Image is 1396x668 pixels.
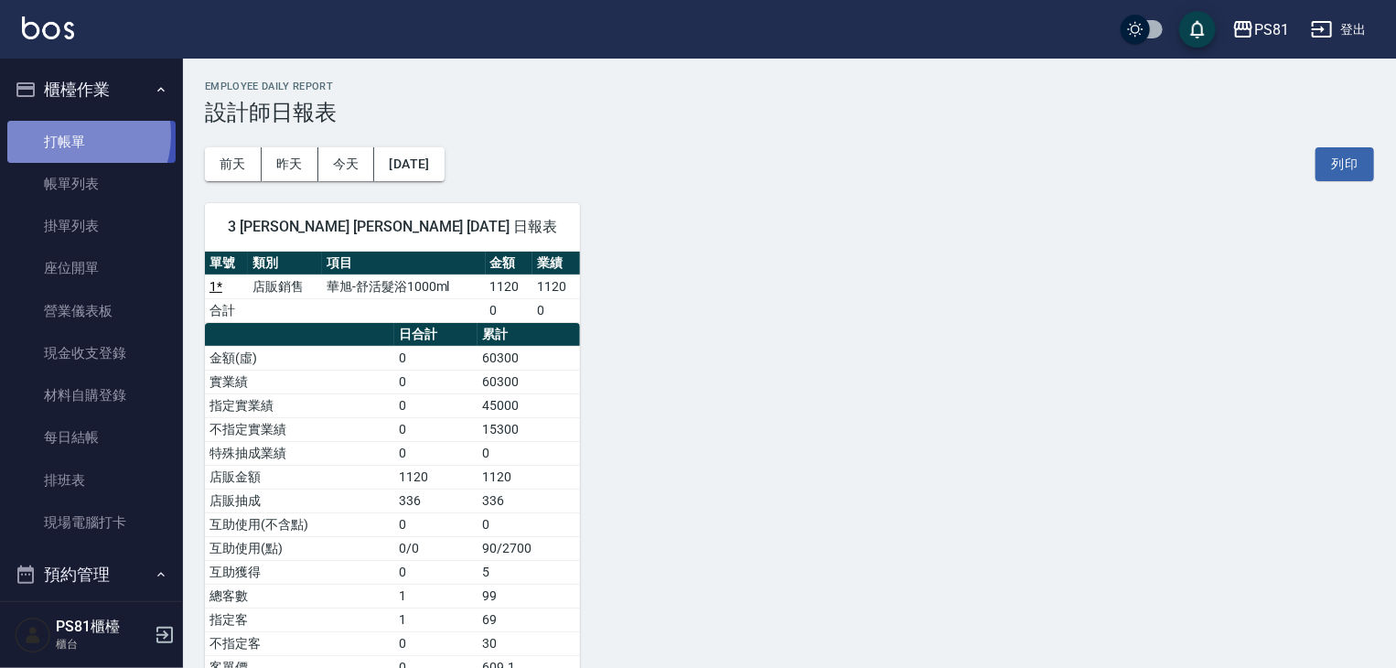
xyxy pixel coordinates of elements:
a: 每日結帳 [7,416,176,458]
button: 昨天 [262,147,318,181]
img: Logo [22,16,74,39]
th: 業績 [532,252,580,275]
td: 1120 [394,465,478,489]
td: 不指定客 [205,631,394,655]
th: 項目 [322,252,485,275]
td: 1120 [486,275,533,298]
td: 互助使用(點) [205,536,394,560]
a: 現金收支登錄 [7,332,176,374]
td: 華旭-舒活髮浴1000ml [322,275,485,298]
td: 實業績 [205,370,394,393]
button: 櫃檯作業 [7,66,176,113]
td: 5 [478,560,580,584]
a: 打帳單 [7,121,176,163]
td: 1 [394,608,478,631]
td: 總客數 [205,584,394,608]
p: 櫃台 [56,636,149,652]
td: 1120 [478,465,580,489]
td: 90/2700 [478,536,580,560]
a: 現場電腦打卡 [7,501,176,544]
th: 日合計 [394,323,478,347]
td: 0 [394,631,478,655]
td: 金額(虛) [205,346,394,370]
td: 1120 [532,275,580,298]
td: 30 [478,631,580,655]
img: Person [15,617,51,653]
td: 336 [394,489,478,512]
td: 店販金額 [205,465,394,489]
td: 1 [394,584,478,608]
button: 列印 [1315,147,1374,181]
td: 店販抽成 [205,489,394,512]
button: 今天 [318,147,375,181]
span: 3 [PERSON_NAME] [PERSON_NAME] [DATE] 日報表 [227,218,558,236]
a: 材料自購登錄 [7,374,176,416]
h2: Employee Daily Report [205,81,1374,92]
td: 45000 [478,393,580,417]
td: 不指定實業績 [205,417,394,441]
button: [DATE] [374,147,444,181]
a: 營業儀表板 [7,290,176,332]
a: 排班表 [7,459,176,501]
td: 互助使用(不含點) [205,512,394,536]
td: 0 [394,512,478,536]
td: 0 [532,298,580,322]
td: 0 [394,370,478,393]
div: PS81 [1254,18,1289,41]
td: 60300 [478,346,580,370]
td: 特殊抽成業績 [205,441,394,465]
td: 指定客 [205,608,394,631]
td: 0 [394,393,478,417]
td: 60300 [478,370,580,393]
a: 帳單列表 [7,163,176,205]
th: 金額 [486,252,533,275]
td: 0 [486,298,533,322]
h3: 設計師日報表 [205,100,1374,125]
td: 0 [394,441,478,465]
button: PS81 [1225,11,1296,48]
button: 前天 [205,147,262,181]
td: 合計 [205,298,248,322]
th: 累計 [478,323,580,347]
a: 掛單列表 [7,205,176,247]
button: 登出 [1304,13,1374,47]
td: 336 [478,489,580,512]
h5: PS81櫃檯 [56,618,149,636]
td: 指定實業績 [205,393,394,417]
td: 互助獲得 [205,560,394,584]
td: 0 [478,441,580,465]
td: 15300 [478,417,580,441]
a: 座位開單 [7,247,176,289]
button: save [1179,11,1216,48]
td: 0 [394,417,478,441]
table: a dense table [205,252,580,323]
th: 單號 [205,252,248,275]
td: 店販銷售 [248,275,322,298]
td: 0/0 [394,536,478,560]
th: 類別 [248,252,322,275]
td: 69 [478,608,580,631]
button: 預約管理 [7,551,176,598]
td: 99 [478,584,580,608]
td: 0 [394,560,478,584]
td: 0 [394,346,478,370]
td: 0 [478,512,580,536]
